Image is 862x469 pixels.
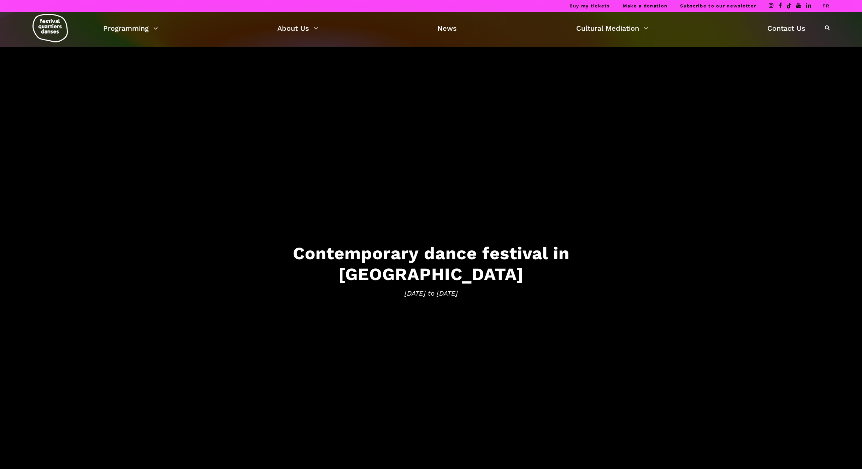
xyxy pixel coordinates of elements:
[277,22,318,34] a: About Us
[212,288,650,298] span: [DATE] to [DATE]
[623,3,668,8] a: Make a donation
[680,3,756,8] a: Subscribe to our newsletter
[569,3,610,8] a: Buy my tickets
[103,22,158,34] a: Programming
[822,3,829,8] a: FR
[33,14,68,42] img: logo-fqd-med
[437,22,457,34] a: News
[767,22,805,34] a: Contact Us
[212,243,650,285] h3: Contemporary dance festival in [GEOGRAPHIC_DATA]
[576,22,648,34] a: Cultural Mediation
